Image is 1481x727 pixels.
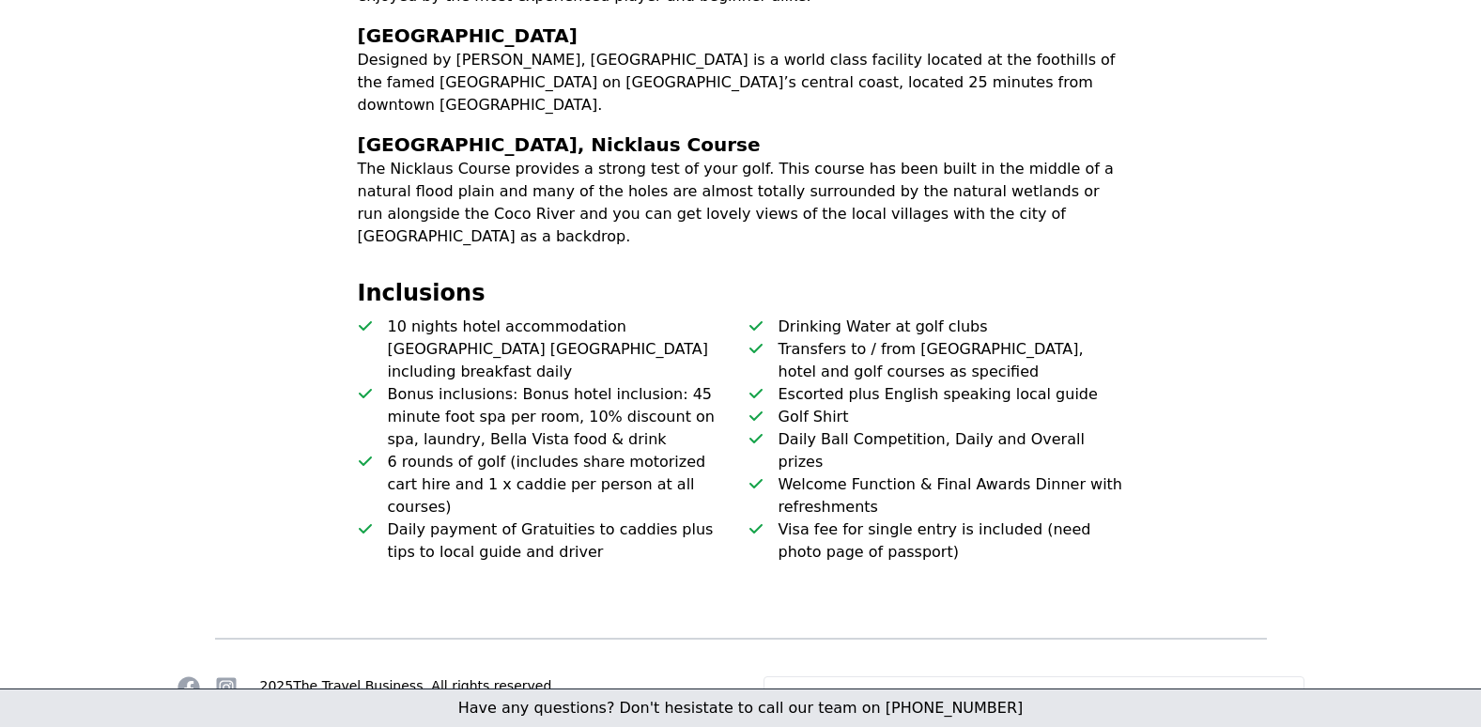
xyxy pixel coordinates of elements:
p: Visa fee for single entry is included (need photo page of passport) [779,518,1124,564]
h3: [GEOGRAPHIC_DATA], Nicklaus Course [358,131,1124,158]
p: 10 nights hotel accommodation [GEOGRAPHIC_DATA] [GEOGRAPHIC_DATA] including breakfast daily [388,316,733,383]
p: Designed by [PERSON_NAME], [GEOGRAPHIC_DATA] is a world class facility located at the foothills o... [358,49,1124,116]
h2: Inclusions [358,278,1124,308]
p: Welcome Function & Final Awards Dinner with refreshments [779,473,1124,518]
p: Daily payment of Gratuities to caddies plus tips to local guide and driver [388,518,733,564]
a: The Travel Business Golf Tours's Facebook profile (opens in new window) [177,676,200,699]
p: 6 rounds of golf (includes share motorized cart hire and 1 x caddie per person at all courses) [388,451,733,518]
p: Transfers to / from [GEOGRAPHIC_DATA], hotel and golf courses as specified [779,338,1124,383]
p: Escorted plus English speaking local guide [779,383,1098,406]
p: The Nicklaus Course provides a strong test of your golf. This course has been built in the middle... [358,158,1124,248]
p: Bonus inclusions: Bonus hotel inclusion: 45 minute foot spa per room, 10% discount on spa, laundr... [388,383,733,451]
h3: [GEOGRAPHIC_DATA] [358,23,1124,49]
p: 2025 The Travel Business. All rights reserved. [260,676,624,695]
p: Daily Ball Competition, Daily and Overall prizes [779,428,1124,473]
a: The Travel Business Golf Tours's Instagram profile (opens in new window) [215,676,238,699]
p: Golf Shirt [779,406,849,428]
p: Drinking Water at golf clubs [779,316,988,338]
